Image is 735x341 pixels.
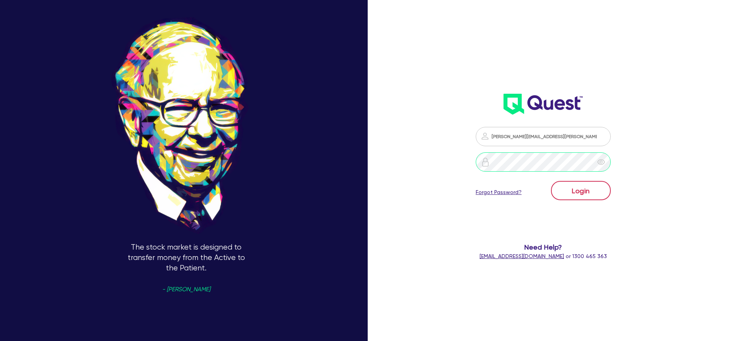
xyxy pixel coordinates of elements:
[480,253,607,259] span: or 1300 465 363
[476,188,522,196] a: Forgot Password?
[480,132,490,141] img: icon-password
[551,181,611,200] button: Login
[476,127,611,146] input: Email address
[504,94,583,115] img: wH2k97JdezQIQAAAABJRU5ErkJggg==
[445,242,642,252] span: Need Help?
[481,157,490,167] img: icon-password
[162,287,210,292] span: - [PERSON_NAME]
[597,158,605,166] span: eye
[480,253,564,259] a: [EMAIL_ADDRESS][DOMAIN_NAME]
